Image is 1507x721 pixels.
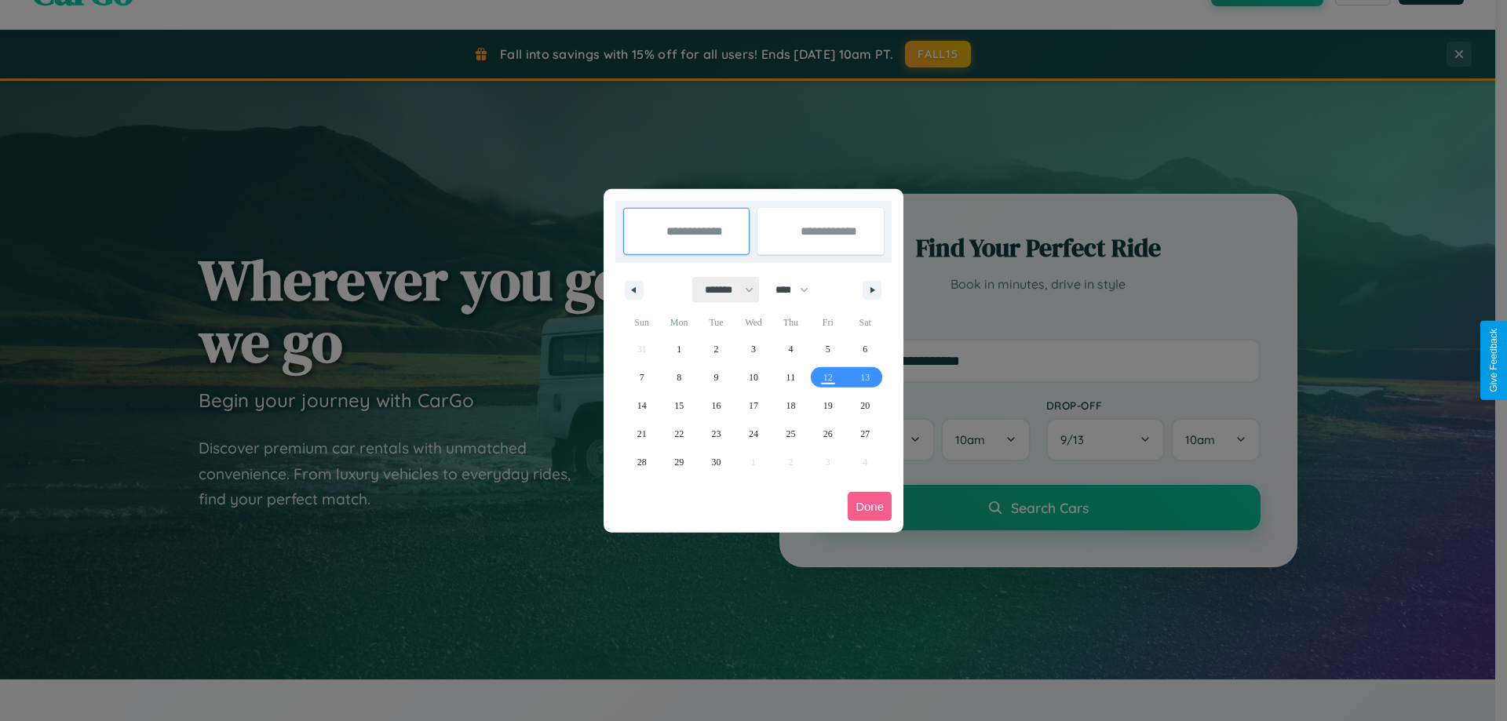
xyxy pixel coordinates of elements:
button: 29 [660,448,697,476]
button: 30 [698,448,735,476]
button: 11 [772,363,809,391]
span: Sat [847,310,884,335]
span: 22 [674,420,684,448]
span: Mon [660,310,697,335]
span: 21 [637,420,647,448]
span: 8 [677,363,681,391]
button: 23 [698,420,735,448]
span: 24 [749,420,758,448]
button: 7 [623,363,660,391]
span: 28 [637,448,647,476]
button: Done [848,492,892,521]
button: 15 [660,391,697,420]
span: 7 [640,363,644,391]
button: 28 [623,448,660,476]
span: Thu [772,310,809,335]
button: 21 [623,420,660,448]
span: Wed [735,310,772,335]
button: 2 [698,335,735,363]
span: 10 [749,363,758,391]
button: 18 [772,391,809,420]
span: 18 [786,391,795,420]
button: 6 [847,335,884,363]
span: 26 [823,420,833,448]
span: 17 [749,391,758,420]
button: 20 [847,391,884,420]
span: 6 [863,335,867,363]
button: 25 [772,420,809,448]
span: 12 [823,363,833,391]
button: 4 [772,335,809,363]
button: 26 [809,420,846,448]
span: 1 [677,335,681,363]
span: 5 [826,335,830,363]
span: 13 [860,363,870,391]
button: 19 [809,391,846,420]
span: 30 [712,448,721,476]
button: 17 [735,391,772,420]
span: 23 [712,420,721,448]
span: 11 [786,363,796,391]
button: 27 [847,420,884,448]
span: 25 [786,420,795,448]
button: 12 [809,363,846,391]
button: 8 [660,363,697,391]
span: Tue [698,310,735,335]
button: 14 [623,391,660,420]
span: 4 [788,335,793,363]
button: 10 [735,363,772,391]
span: 27 [860,420,870,448]
button: 3 [735,335,772,363]
button: 13 [847,363,884,391]
button: 24 [735,420,772,448]
span: 15 [674,391,684,420]
span: 19 [823,391,833,420]
span: 29 [674,448,684,476]
span: Fri [809,310,846,335]
span: 2 [714,335,719,363]
span: 3 [751,335,756,363]
div: Give Feedback [1488,329,1499,392]
button: 5 [809,335,846,363]
button: 9 [698,363,735,391]
button: 1 [660,335,697,363]
button: 16 [698,391,735,420]
span: 16 [712,391,721,420]
span: 14 [637,391,647,420]
span: Sun [623,310,660,335]
span: 9 [714,363,719,391]
span: 20 [860,391,870,420]
button: 22 [660,420,697,448]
